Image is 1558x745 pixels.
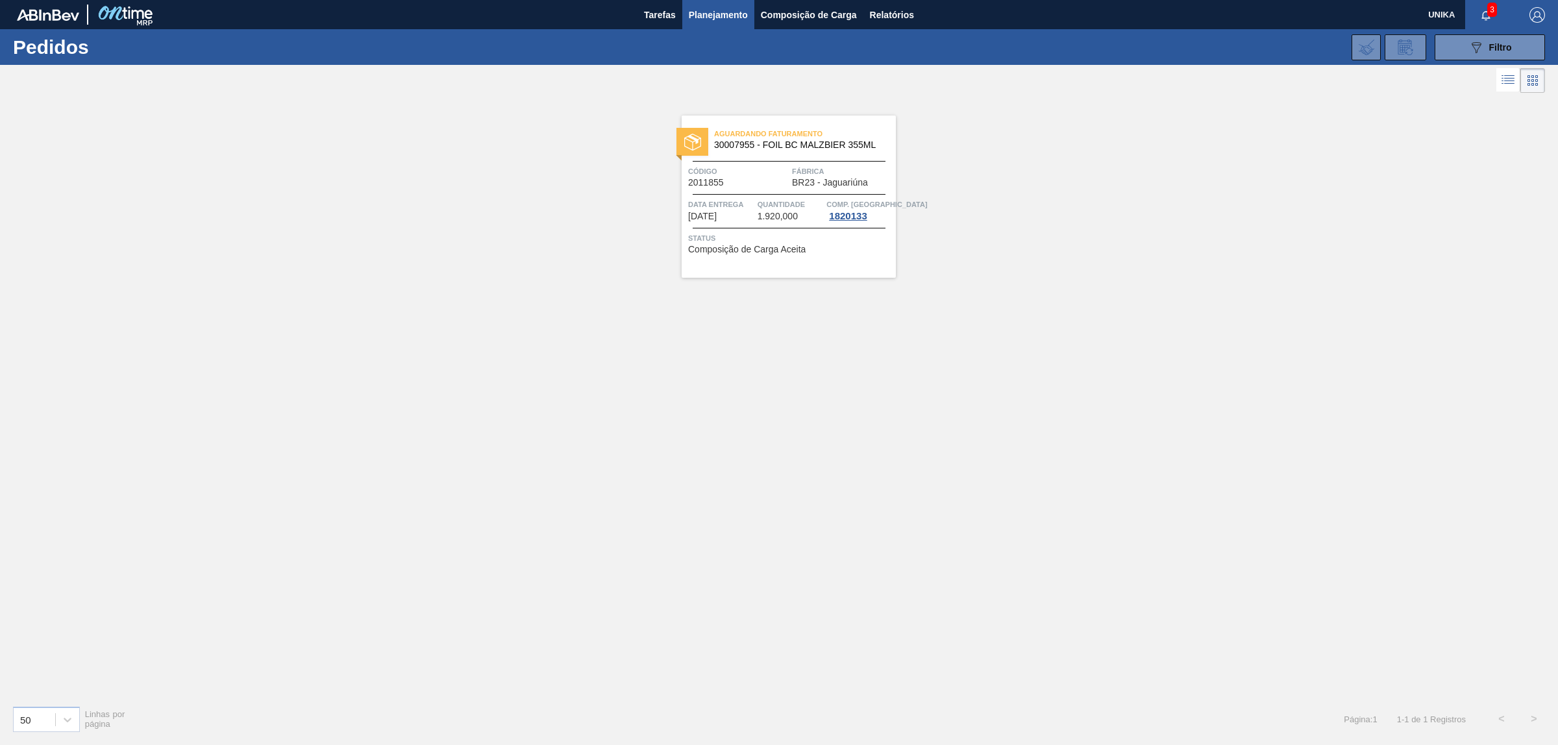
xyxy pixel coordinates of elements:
[662,116,896,278] a: statusAguardando Faturamento30007955 - FOIL BC MALZBIER 355MLCódigo2011855FábricaBR23 - Jaguariún...
[826,198,893,221] a: Comp. [GEOGRAPHIC_DATA]1820133
[758,198,824,211] span: Quantidade
[870,7,914,23] span: Relatórios
[644,7,676,23] span: Tarefas
[1344,714,1377,724] span: Página : 1
[792,178,868,188] span: BR23 - Jaguariúna
[1385,34,1426,60] div: Solicitação de Revisão de Pedidos
[1435,34,1545,60] button: Filtro
[688,178,724,188] span: 2011855
[1518,703,1550,735] button: >
[1487,3,1497,17] span: 3
[20,714,31,725] div: 50
[1496,68,1520,93] div: Visão em Lista
[826,211,869,221] div: 1820133
[85,709,125,729] span: Linhas por página
[688,212,717,221] span: 22/09/2025
[761,7,857,23] span: Composição de Carga
[826,198,927,211] span: Comp. Carga
[792,165,893,178] span: Fábrica
[688,165,789,178] span: Código
[689,7,748,23] span: Planejamento
[714,140,885,150] span: 30007955 - FOIL BC MALZBIER 355ML
[1352,34,1381,60] div: Importar Negociações dos Pedidos
[1529,7,1545,23] img: Logout
[13,40,214,55] h1: Pedidos
[1520,68,1545,93] div: Visão em Cards
[688,245,806,254] span: Composição de Carga Aceita
[1465,6,1507,24] button: Notificações
[688,232,893,245] span: Status
[758,212,798,221] span: 1.920,000
[684,134,701,151] img: status
[688,198,754,211] span: Data entrega
[1489,42,1512,53] span: Filtro
[1397,714,1466,724] span: 1 - 1 de 1 Registros
[17,9,79,21] img: TNhmsLtSVTkK8tSr43FrP2fwEKptu5GPRR3wAAAABJRU5ErkJggg==
[714,127,896,140] span: Aguardando Faturamento
[1485,703,1518,735] button: <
